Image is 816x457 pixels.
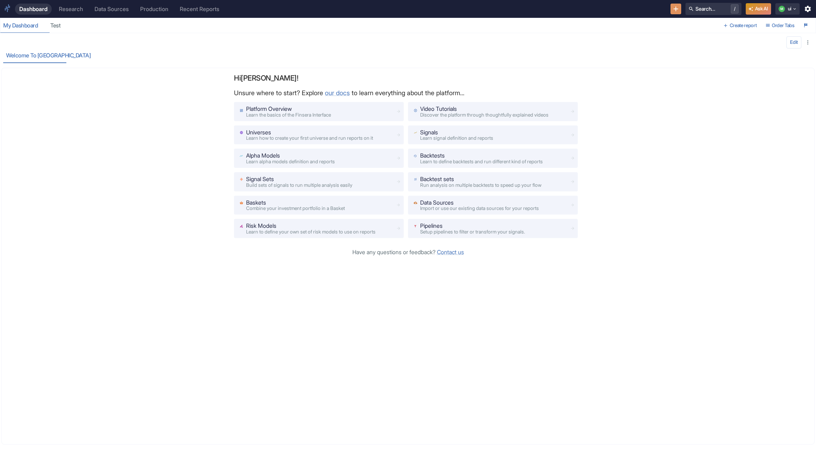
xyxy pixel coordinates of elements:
[420,229,525,235] span: Setup pipelines to filter or transform your signals.
[325,89,350,97] a: our docs
[420,205,539,211] span: Import or use our existing data sources for your reports
[246,135,373,141] span: Learn how to create your first universe and run reports on it
[670,4,682,15] button: New Resource
[246,205,345,211] span: Combine your investment portfolio in a Basket
[408,149,578,168] a: BacktestsLearn to define backtests and run different kind of reports
[408,172,578,191] a: Backtest setsRun analysis on multiple backtests to speed up your flow
[685,3,741,15] button: Search.../
[786,36,801,48] button: config
[420,182,541,188] span: Run analysis on multiple backtests to speed up your flow
[234,88,582,98] p: Unsure where to start? Explore to learn everything about the platform...
[140,6,168,12] div: Production
[234,248,582,257] p: Have any questions or feedback?
[746,3,771,15] button: Ask AI
[420,128,493,137] p: Signals
[408,196,578,215] a: Data SourcesImport or use our existing data sources for your reports
[408,102,578,121] a: Video TutorialsDiscover the platform through thoughtfully explained videos
[175,4,224,15] a: Recent Reports
[234,125,404,145] a: UniversesLearn how to create your first universe and run reports on it
[3,22,45,29] div: My Dashboard
[775,3,800,15] button: Mui
[420,159,543,164] span: Learn to define backtests and run different kind of reports
[95,6,129,12] div: Data Sources
[234,196,404,215] a: BasketsCombine your investment portfolio in a Basket
[801,20,811,31] button: Launch Tour
[763,20,798,31] button: Order Tabs
[420,152,543,160] p: Backtests
[234,74,582,82] p: Hi [PERSON_NAME] !
[246,222,376,230] p: Risk Models
[420,199,539,207] p: Data Sources
[180,6,219,12] div: Recent Reports
[779,6,785,12] div: M
[59,6,83,12] div: Research
[246,152,335,160] p: Alpha Models
[420,222,525,230] p: Pipelines
[420,105,549,113] p: Video Tutorials
[246,175,352,184] p: Signal Sets
[246,128,373,137] p: Universes
[720,20,760,31] button: Create report
[420,175,541,184] p: Backtest sets
[6,52,91,59] div: Welcome to [GEOGRAPHIC_DATA]
[0,18,720,33] div: dashboard tabs
[50,22,67,29] div: test
[246,159,335,164] span: Learn alpha models definition and reports
[15,4,52,15] a: Dashboard
[408,125,578,145] a: SignalsLearn signal definition and reports
[246,199,345,207] p: Baskets
[19,6,47,12] div: Dashboard
[408,219,578,238] a: PipelinesSetup pipelines to filter or transform your signals.
[55,4,87,15] a: Research
[90,4,133,15] a: Data Sources
[234,172,404,191] a: Signal SetsBuild sets of signals to run multiple analysis easily
[234,102,404,121] a: Platform OverviewLearn the basics of the Finsera Interface
[234,219,404,238] a: Risk ModelsLearn to define your own set of risk models to use on reports
[234,149,404,168] a: Alpha ModelsLearn alpha models definition and reports
[246,112,331,118] span: Learn the basics of the Finsera Interface
[246,182,352,188] span: Build sets of signals to run multiple analysis easily
[437,249,464,256] a: Contact us
[420,135,493,141] span: Learn signal definition and reports
[246,105,331,113] p: Platform Overview
[420,112,549,118] span: Discover the platform through thoughtfully explained videos
[136,4,173,15] a: Production
[246,229,376,235] span: Learn to define your own set of risk models to use on reports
